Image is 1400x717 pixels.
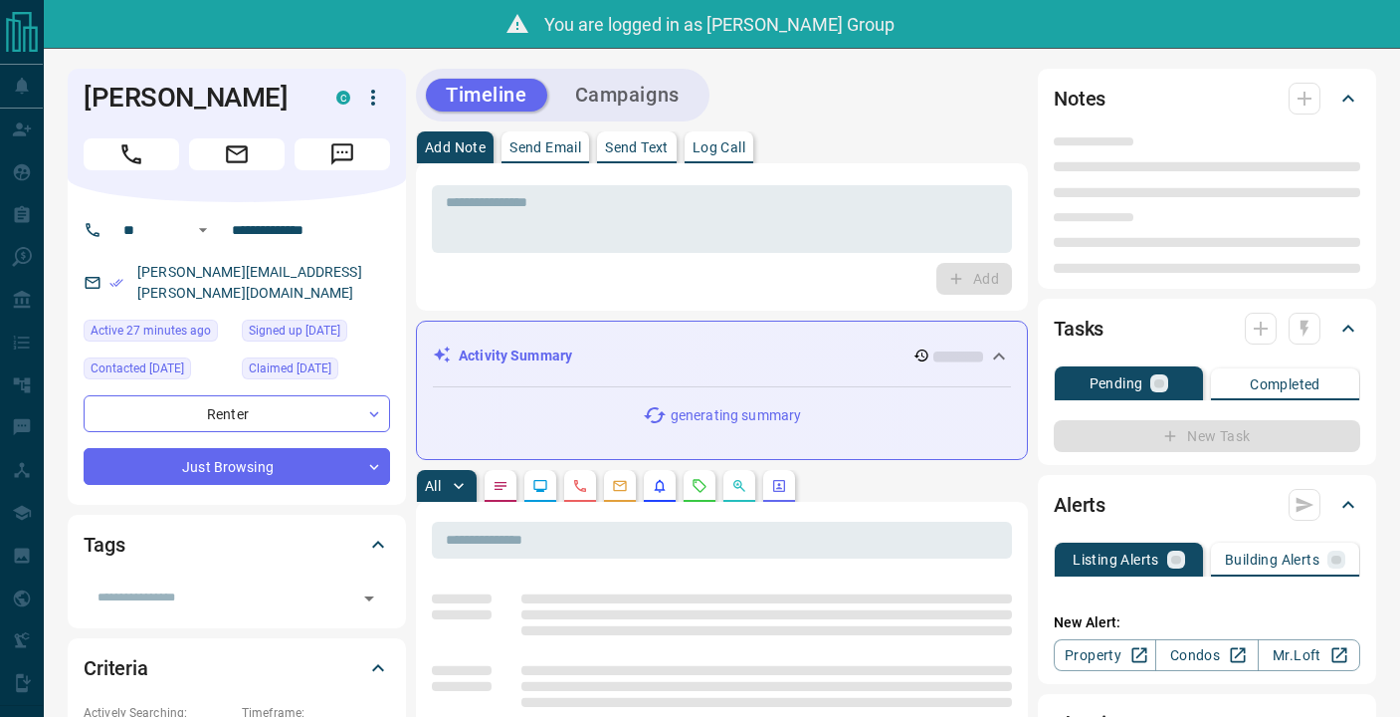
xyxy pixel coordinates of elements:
div: condos.ca [336,91,350,105]
div: Tue Apr 29 2025 [242,358,390,385]
span: Email [189,138,285,170]
a: Condos [1155,639,1258,671]
div: Tue Mar 08 2022 [242,320,390,348]
svg: Opportunities [731,478,747,494]
svg: Requests [692,478,707,494]
div: Tasks [1054,305,1360,353]
div: Fri Sep 12 2025 [84,320,232,348]
span: You are logged in as [PERSON_NAME] Group [544,14,895,35]
svg: Listing Alerts [652,478,668,494]
p: Activity Summary [459,346,572,366]
div: Fri Jan 10 2025 [84,358,232,385]
p: Send Email [509,140,581,154]
p: Pending [1090,376,1143,390]
div: Renter [84,395,390,432]
span: Active 27 minutes ago [91,321,211,341]
h2: Criteria [84,652,148,684]
svg: Calls [572,478,588,494]
h2: Alerts [1054,489,1105,521]
span: Call [84,138,179,170]
span: Message [295,138,390,170]
p: All [425,479,441,493]
svg: Lead Browsing Activity [532,478,548,494]
a: Mr.Loft [1258,639,1360,671]
svg: Agent Actions [771,478,787,494]
h2: Notes [1054,83,1105,115]
button: Campaigns [555,79,700,112]
a: Property [1054,639,1156,671]
div: Tags [84,521,390,569]
button: Open [355,585,383,612]
h2: Tags [84,529,124,561]
p: Listing Alerts [1073,553,1159,567]
p: New Alert: [1054,612,1360,633]
svg: Emails [612,478,628,494]
span: Claimed [DATE] [249,358,331,378]
p: Building Alerts [1225,553,1319,567]
h2: Tasks [1054,313,1103,345]
div: Just Browsing [84,448,390,485]
p: generating summary [671,405,801,426]
button: Timeline [426,79,547,112]
span: Signed up [DATE] [249,321,340,341]
div: Criteria [84,644,390,692]
a: [PERSON_NAME][EMAIL_ADDRESS][PERSON_NAME][DOMAIN_NAME] [137,264,362,301]
svg: Email Verified [109,276,123,290]
h1: [PERSON_NAME] [84,82,306,114]
div: Notes [1054,75,1360,122]
p: Add Note [425,140,486,154]
div: Activity Summary [433,338,1011,374]
p: Log Call [693,140,745,154]
span: Contacted [DATE] [91,358,184,378]
button: Open [191,218,215,242]
p: Send Text [605,140,669,154]
svg: Notes [493,478,508,494]
p: Completed [1250,377,1320,391]
div: Alerts [1054,481,1360,529]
